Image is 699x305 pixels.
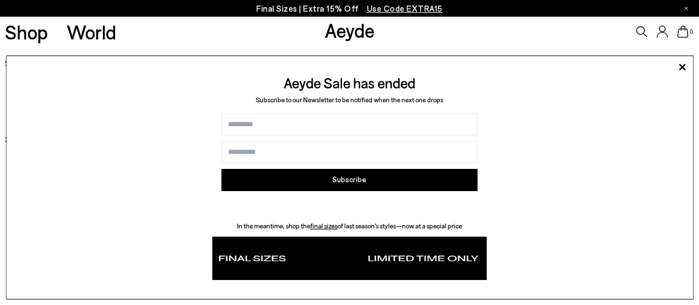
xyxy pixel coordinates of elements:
[367,3,443,13] span: Navigate to /collections/ss25-final-sizes
[5,54,44,64] a: Aeyde Sale
[338,222,462,229] span: of last season’s styles—now at a special price
[212,237,487,280] img: fdb5c163c0466f8ced10bcccf3cf9ed1.png
[5,133,44,145] span: Sold Out
[677,26,688,38] a: 0
[237,222,310,229] span: In the meantime, shop the
[338,168,452,174] span: and to receive marketing communications from us.
[284,74,415,91] span: Aeyde Sale has ended
[256,96,443,103] span: Subscribe to our Newsletter to be notified when the next one drops
[325,18,375,42] a: Aeyde
[295,168,338,174] a: Terms & Conditions
[669,54,692,64] span: Filters
[688,29,694,35] span: 0
[222,169,478,191] button: Subscribe
[256,2,443,16] p: Final Sizes | Extra 15% Off
[222,168,295,174] span: By subscribing, you agree to our
[67,22,116,42] a: World
[5,22,48,42] a: Shop
[310,222,338,229] a: final sizes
